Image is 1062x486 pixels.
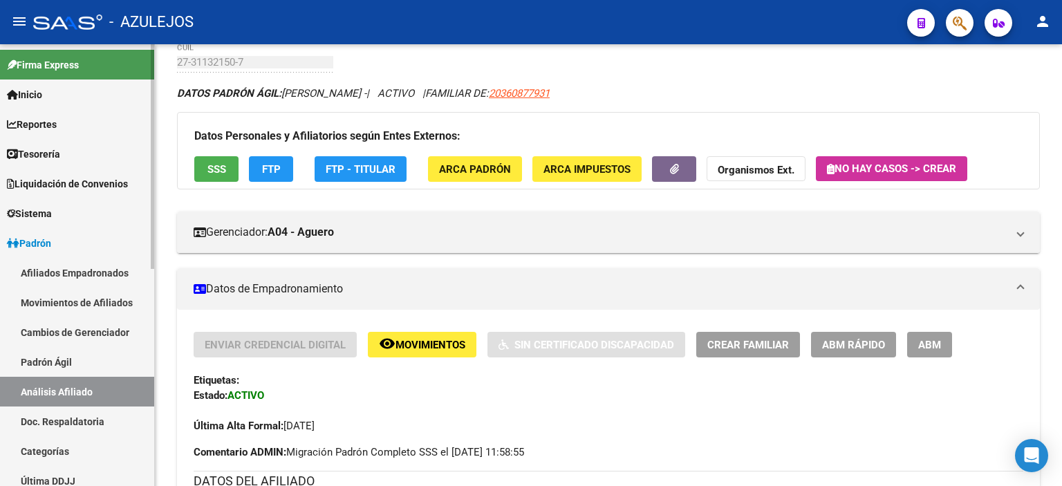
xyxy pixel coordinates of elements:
span: Padrón [7,236,51,251]
button: SSS [194,156,239,182]
span: Inicio [7,87,42,102]
mat-expansion-panel-header: Datos de Empadronamiento [177,268,1040,310]
span: Enviar Credencial Digital [205,339,346,351]
mat-icon: remove_red_eye [379,335,395,352]
button: Enviar Credencial Digital [194,332,357,357]
span: FTP - Titular [326,163,395,176]
span: Sistema [7,206,52,221]
span: SSS [207,163,226,176]
span: Liquidación de Convenios [7,176,128,191]
button: No hay casos -> Crear [816,156,967,181]
span: Movimientos [395,339,465,351]
button: ABM Rápido [811,332,896,357]
strong: ACTIVO [227,389,264,402]
button: FTP [249,156,293,182]
strong: DATOS PADRÓN ÁGIL: [177,87,281,100]
span: Migración Padrón Completo SSS el [DATE] 11:58:55 [194,445,524,460]
strong: Estado: [194,389,227,402]
span: [PERSON_NAME] - [177,87,366,100]
i: | ACTIVO | [177,87,550,100]
div: Open Intercom Messenger [1015,439,1048,472]
strong: A04 - Aguero [268,225,334,240]
mat-icon: person [1034,13,1051,30]
span: Sin Certificado Discapacidad [514,339,674,351]
span: Tesorería [7,147,60,162]
button: Movimientos [368,332,476,357]
strong: Organismos Ext. [718,164,794,176]
span: - AZULEJOS [109,7,194,37]
strong: Etiquetas: [194,374,239,386]
button: ARCA Padrón [428,156,522,182]
mat-panel-title: Datos de Empadronamiento [194,281,1007,297]
span: Crear Familiar [707,339,789,351]
button: FTP - Titular [315,156,407,182]
span: ABM Rápido [822,339,885,351]
span: 20360877931 [489,87,550,100]
span: Firma Express [7,57,79,73]
span: No hay casos -> Crear [827,162,956,175]
span: [DATE] [194,420,315,432]
strong: Comentario ADMIN: [194,446,286,458]
span: FTP [262,163,281,176]
mat-icon: menu [11,13,28,30]
strong: Última Alta Formal: [194,420,283,432]
button: Organismos Ext. [707,156,805,182]
span: FAMILIAR DE: [425,87,550,100]
span: ABM [918,339,941,351]
span: Reportes [7,117,57,132]
span: ARCA Padrón [439,163,511,176]
button: ARCA Impuestos [532,156,642,182]
button: ABM [907,332,952,357]
span: ARCA Impuestos [543,163,631,176]
button: Crear Familiar [696,332,800,357]
h3: Datos Personales y Afiliatorios según Entes Externos: [194,127,1023,146]
button: Sin Certificado Discapacidad [487,332,685,357]
mat-panel-title: Gerenciador: [194,225,1007,240]
mat-expansion-panel-header: Gerenciador:A04 - Aguero [177,212,1040,253]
